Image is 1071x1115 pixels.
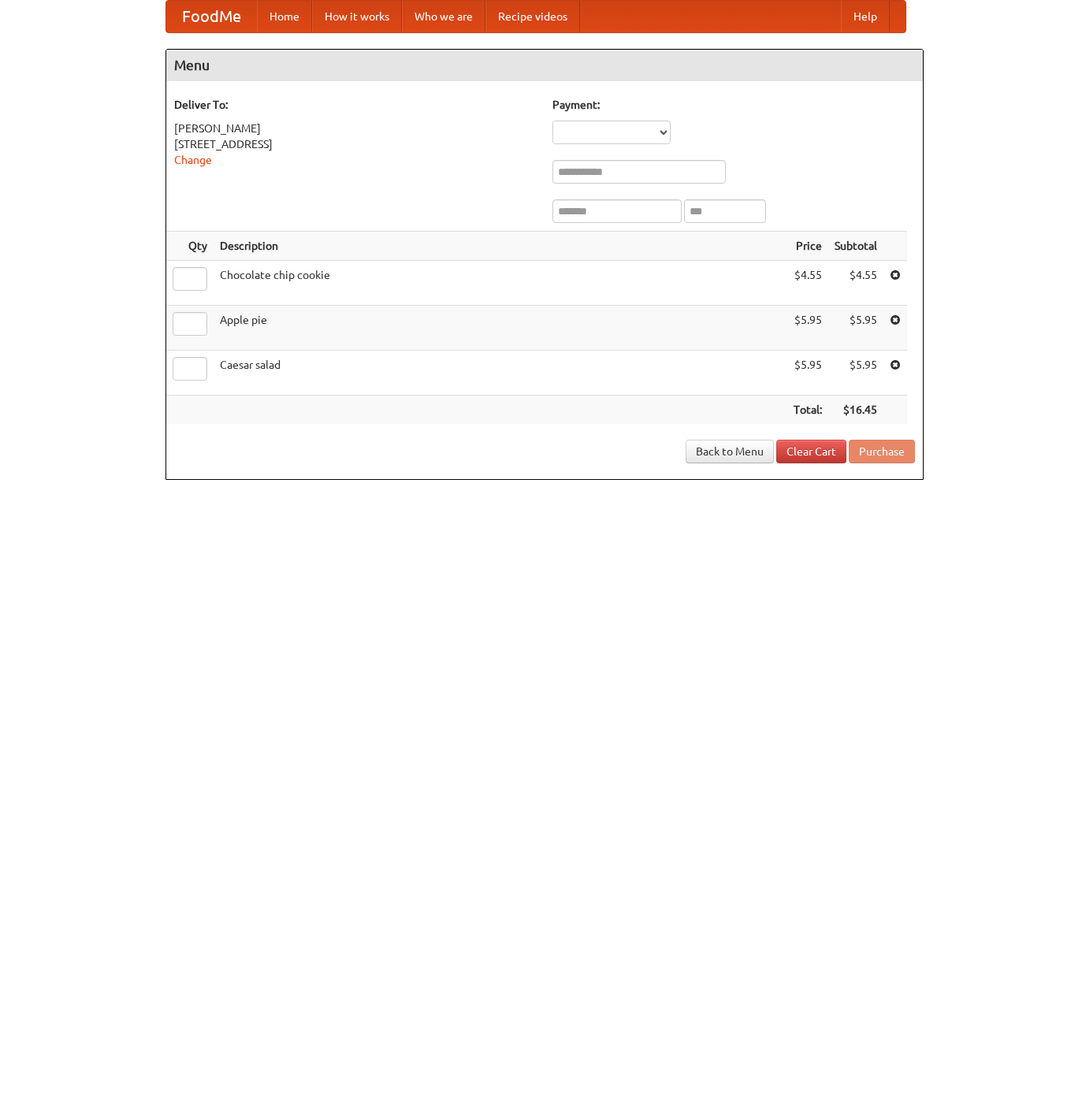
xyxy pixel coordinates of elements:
[787,306,828,351] td: $5.95
[828,396,883,425] th: $16.45
[828,261,883,306] td: $4.55
[257,1,312,32] a: Home
[214,261,787,306] td: Chocolate chip cookie
[402,1,485,32] a: Who we are
[174,121,537,136] div: [PERSON_NAME]
[787,396,828,425] th: Total:
[174,154,212,166] a: Change
[214,351,787,396] td: Caesar salad
[828,306,883,351] td: $5.95
[174,136,537,152] div: [STREET_ADDRESS]
[686,440,774,463] a: Back to Menu
[776,440,846,463] a: Clear Cart
[552,97,915,113] h5: Payment:
[841,1,890,32] a: Help
[312,1,402,32] a: How it works
[787,351,828,396] td: $5.95
[174,97,537,113] h5: Deliver To:
[485,1,580,32] a: Recipe videos
[214,232,787,261] th: Description
[787,232,828,261] th: Price
[828,232,883,261] th: Subtotal
[166,232,214,261] th: Qty
[166,1,257,32] a: FoodMe
[166,50,923,81] h4: Menu
[787,261,828,306] td: $4.55
[214,306,787,351] td: Apple pie
[849,440,915,463] button: Purchase
[828,351,883,396] td: $5.95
